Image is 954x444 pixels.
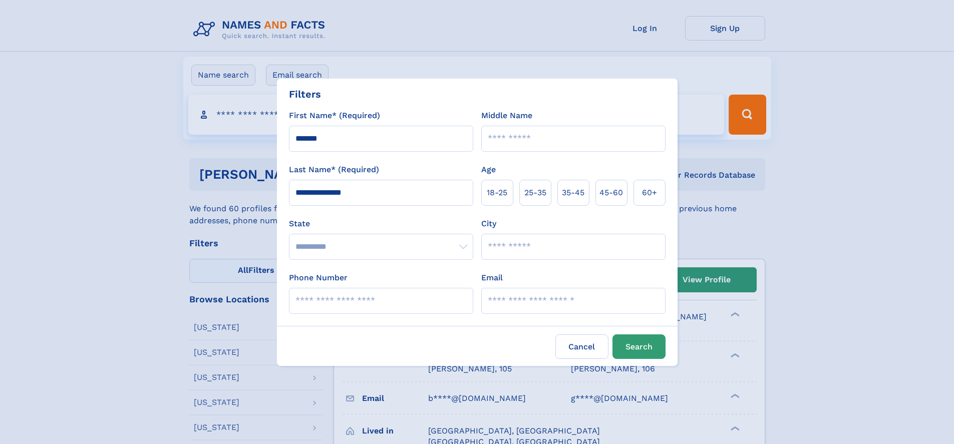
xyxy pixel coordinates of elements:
[289,272,348,284] label: Phone Number
[642,187,657,199] span: 60+
[599,187,623,199] span: 45‑60
[555,334,608,359] label: Cancel
[289,110,380,122] label: First Name* (Required)
[481,218,496,230] label: City
[612,334,666,359] button: Search
[524,187,546,199] span: 25‑35
[481,272,503,284] label: Email
[289,218,473,230] label: State
[487,187,507,199] span: 18‑25
[481,110,532,122] label: Middle Name
[289,87,321,102] div: Filters
[562,187,584,199] span: 35‑45
[481,164,496,176] label: Age
[289,164,379,176] label: Last Name* (Required)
